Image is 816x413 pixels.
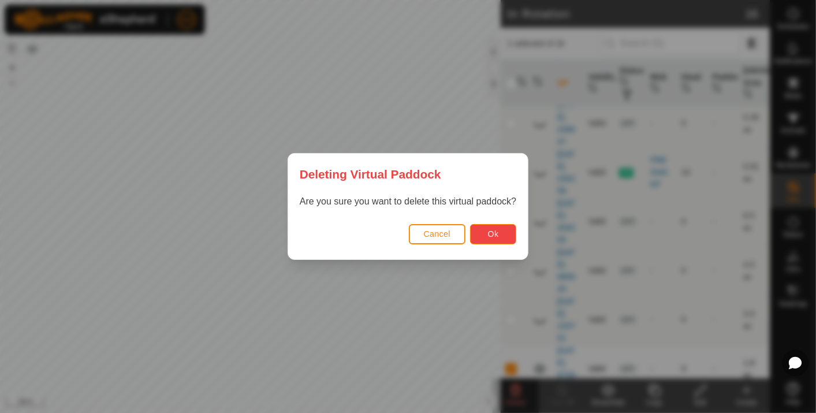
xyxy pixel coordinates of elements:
[488,229,499,239] span: Ok
[409,224,466,244] button: Cancel
[470,224,516,244] button: Ok
[424,229,451,239] span: Cancel
[300,195,516,209] p: Are you sure you want to delete this virtual paddock?
[300,165,441,183] span: Deleting Virtual Paddock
